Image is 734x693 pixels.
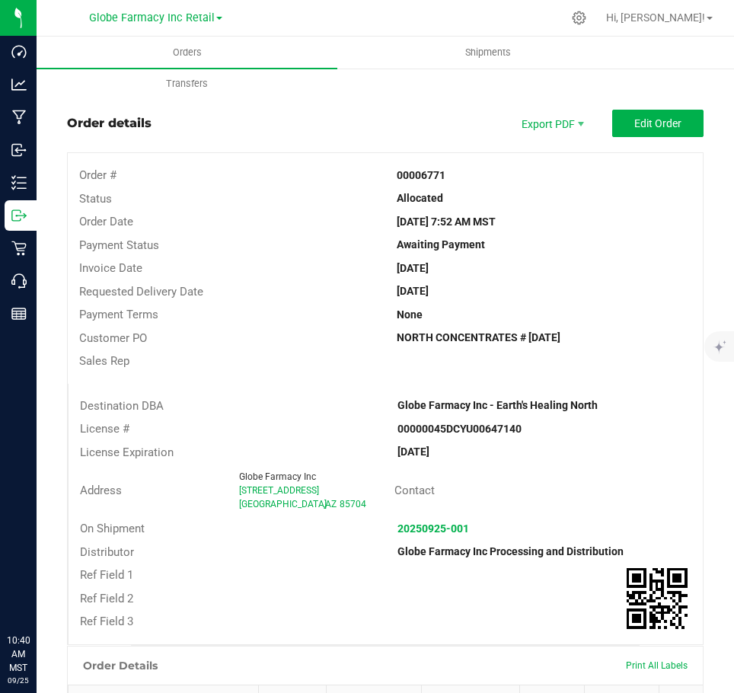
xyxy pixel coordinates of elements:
div: Order details [67,114,152,133]
h1: Order Details [83,659,158,672]
strong: NORTH CONCENTRATES # [DATE] [397,331,560,343]
span: On Shipment [80,522,145,535]
inline-svg: Dashboard [11,44,27,59]
inline-svg: Reports [11,306,27,321]
span: 85704 [340,499,366,509]
span: Requested Delivery Date [79,285,203,299]
strong: 00006771 [397,169,445,181]
span: Ref Field 2 [80,592,133,605]
inline-svg: Retail [11,241,27,256]
span: Distributor [80,545,134,559]
span: Payment Status [79,238,159,252]
span: Print All Labels [626,660,688,671]
button: Edit Order [612,110,704,137]
span: [GEOGRAPHIC_DATA] [239,499,327,509]
span: Hi, [PERSON_NAME]! [606,11,705,24]
span: Status [79,192,112,206]
span: License Expiration [80,445,174,459]
strong: 00000045DCYU00647140 [397,423,522,435]
strong: [DATE] [397,285,429,297]
strong: Awaiting Payment [397,238,485,251]
span: Order # [79,168,116,182]
span: Order Date [79,215,133,228]
span: , [324,499,325,509]
a: Orders [37,37,337,69]
inline-svg: Manufacturing [11,110,27,125]
span: Invoice Date [79,261,142,275]
img: Scan me! [627,568,688,629]
span: Globe Farmacy Inc Retail [89,11,215,24]
span: Destination DBA [80,399,164,413]
span: Customer PO [79,331,147,345]
inline-svg: Call Center [11,273,27,289]
span: Globe Farmacy Inc [239,471,316,482]
strong: Globe Farmacy Inc - Earth's Healing North [397,399,598,411]
p: 09/25 [7,675,30,686]
span: Orders [152,46,222,59]
strong: Globe Farmacy Inc Processing and Distribution [397,545,624,557]
a: Shipments [337,37,638,69]
a: Transfers [37,68,337,100]
span: AZ [325,499,337,509]
span: Transfers [145,77,228,91]
strong: [DATE] [397,262,429,274]
div: Manage settings [570,11,589,25]
span: Shipments [445,46,531,59]
span: Contact [394,484,435,497]
span: Edit Order [634,117,681,129]
inline-svg: Outbound [11,208,27,223]
strong: None [397,308,423,321]
inline-svg: Inbound [11,142,27,158]
strong: [DATE] 7:52 AM MST [397,216,496,228]
strong: Allocated [397,192,443,204]
iframe: Resource center [15,571,61,617]
qrcode: 00006771 [627,568,688,629]
inline-svg: Analytics [11,77,27,92]
span: [STREET_ADDRESS] [239,485,319,496]
li: Export PDF [506,110,597,137]
span: Sales Rep [79,354,129,368]
span: Payment Terms [79,308,158,321]
span: Address [80,484,122,497]
a: 20250925-001 [397,522,469,535]
span: Ref Field 3 [80,615,133,628]
inline-svg: Inventory [11,175,27,190]
p: 10:40 AM MST [7,634,30,675]
strong: [DATE] [397,445,429,458]
span: License # [80,422,129,436]
span: Ref Field 1 [80,568,133,582]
